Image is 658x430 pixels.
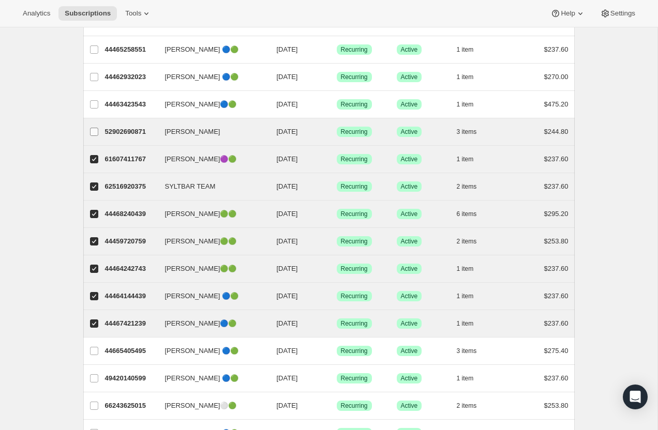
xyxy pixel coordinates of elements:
[457,234,488,249] button: 2 items
[105,264,157,274] p: 44464242743
[457,402,477,410] span: 2 items
[457,128,477,136] span: 3 items
[165,181,216,192] span: SYLTBAR TEAM
[401,402,418,410] span: Active
[277,45,298,53] span: [DATE]
[159,260,262,277] button: [PERSON_NAME]🟢🟢
[159,41,262,58] button: [PERSON_NAME] 🔵🟢
[457,97,485,112] button: 1 item
[594,6,641,21] button: Settings
[159,96,262,113] button: [PERSON_NAME]🔵🟢
[401,73,418,81] span: Active
[65,9,111,18] span: Subscriptions
[457,319,474,328] span: 1 item
[105,209,157,219] p: 44468240439
[165,373,239,383] span: [PERSON_NAME] 🔵🟢
[401,292,418,300] span: Active
[341,45,368,54] span: Recurring
[341,100,368,109] span: Recurring
[341,155,368,163] span: Recurring
[165,154,237,164] span: [PERSON_NAME]🟣🟢
[544,6,591,21] button: Help
[341,73,368,81] span: Recurring
[457,265,474,273] span: 1 item
[105,318,157,329] p: 44467421239
[105,179,569,194] div: 62516920375SYLTBAR TEAM[DATE]SuccessRecurringSuccessActive2 items$237.60
[457,316,485,331] button: 1 item
[159,151,262,167] button: [PERSON_NAME]🟣🟢
[58,6,117,21] button: Subscriptions
[457,179,488,194] button: 2 items
[401,45,418,54] span: Active
[105,152,569,166] div: 61607411767[PERSON_NAME]🟣🟢[DATE]SuccessRecurringSuccessActive1 item$237.60
[341,402,368,410] span: Recurring
[105,127,157,137] p: 52902690871
[341,374,368,382] span: Recurring
[165,318,237,329] span: [PERSON_NAME]🔵🟢
[17,6,56,21] button: Analytics
[159,288,262,304] button: [PERSON_NAME] 🔵🟢
[544,237,569,245] span: $253.80
[165,44,239,55] span: [PERSON_NAME] 🔵🟢
[341,182,368,191] span: Recurring
[159,124,262,140] button: [PERSON_NAME]
[105,373,157,383] p: 49420140599
[105,291,157,301] p: 44464144439
[457,152,485,166] button: 1 item
[165,127,220,137] span: [PERSON_NAME]
[401,265,418,273] span: Active
[165,401,237,411] span: [PERSON_NAME]⚪🟢
[544,73,569,81] span: $270.00
[105,346,157,356] p: 44665405495
[457,347,477,355] span: 3 items
[105,289,569,303] div: 44464144439[PERSON_NAME] 🔵🟢[DATE]SuccessRecurringSuccessActive1 item$237.60
[401,155,418,163] span: Active
[277,347,298,355] span: [DATE]
[159,178,262,195] button: SYLTBAR TEAM
[457,182,477,191] span: 2 items
[159,343,262,359] button: [PERSON_NAME] 🔵🟢
[457,398,488,413] button: 2 items
[544,128,569,135] span: $244.80
[159,206,262,222] button: [PERSON_NAME]🟢🟢
[105,72,157,82] p: 44462932023
[457,292,474,300] span: 1 item
[401,128,418,136] span: Active
[457,371,485,386] button: 1 item
[341,292,368,300] span: Recurring
[341,128,368,136] span: Recurring
[105,316,569,331] div: 44467421239[PERSON_NAME]🔵🟢[DATE]SuccessRecurringSuccessActive1 item$237.60
[105,125,569,139] div: 52902690871[PERSON_NAME][DATE]SuccessRecurringSuccessActive3 items$244.80
[165,209,237,219] span: [PERSON_NAME]🟢🟢
[277,155,298,163] span: [DATE]
[105,262,569,276] div: 44464242743[PERSON_NAME]🟢🟢[DATE]SuccessRecurringSuccessActive1 item$237.60
[165,72,239,82] span: [PERSON_NAME] 🔵🟢
[277,374,298,382] span: [DATE]
[544,319,569,327] span: $237.60
[277,402,298,409] span: [DATE]
[165,291,239,301] span: [PERSON_NAME] 🔵🟢
[105,181,157,192] p: 62516920375
[401,347,418,355] span: Active
[159,397,262,414] button: [PERSON_NAME]⚪🟢
[159,69,262,85] button: [PERSON_NAME] 🔵🟢
[277,182,298,190] span: [DATE]
[341,237,368,245] span: Recurring
[277,100,298,108] span: [DATE]
[401,182,418,191] span: Active
[457,73,474,81] span: 1 item
[105,70,569,84] div: 44462932023[PERSON_NAME] 🔵🟢[DATE]SuccessRecurringSuccessActive1 item$270.00
[105,99,157,110] p: 44463423543
[277,292,298,300] span: [DATE]
[544,292,569,300] span: $237.60
[125,9,141,18] span: Tools
[401,210,418,218] span: Active
[165,346,239,356] span: [PERSON_NAME] 🔵🟢
[401,100,418,109] span: Active
[623,385,648,409] div: Open Intercom Messenger
[457,210,477,218] span: 6 items
[105,234,569,249] div: 44459720759[PERSON_NAME]🟢🟢[DATE]SuccessRecurringSuccessActive2 items$253.80
[165,99,237,110] span: [PERSON_NAME]🔵🟢
[119,6,158,21] button: Tools
[457,70,485,84] button: 1 item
